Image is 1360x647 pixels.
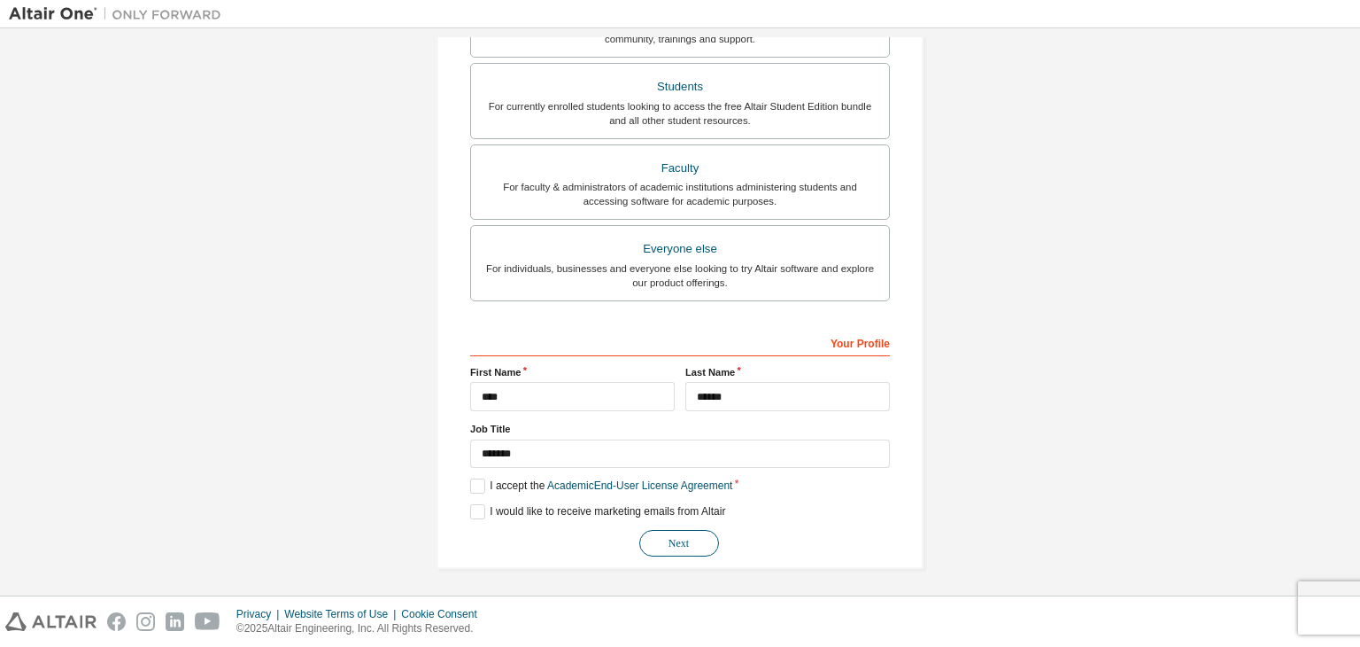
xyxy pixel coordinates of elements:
[482,237,878,261] div: Everyone else
[107,612,126,631] img: facebook.svg
[482,261,878,290] div: For individuals, businesses and everyone else looking to try Altair software and explore our prod...
[685,365,890,379] label: Last Name
[136,612,155,631] img: instagram.svg
[5,612,97,631] img: altair_logo.svg
[639,530,719,557] button: Next
[284,607,401,621] div: Website Terms of Use
[470,479,732,494] label: I accept the
[482,156,878,181] div: Faculty
[482,74,878,99] div: Students
[470,365,675,379] label: First Name
[547,479,732,492] a: Academic End-User License Agreement
[236,607,284,621] div: Privacy
[195,612,220,631] img: youtube.svg
[470,422,890,436] label: Job Title
[9,5,230,23] img: Altair One
[470,328,890,356] div: Your Profile
[401,607,487,621] div: Cookie Consent
[482,99,878,128] div: For currently enrolled students looking to access the free Altair Student Edition bundle and all ...
[482,180,878,208] div: For faculty & administrators of academic institutions administering students and accessing softwa...
[166,612,184,631] img: linkedin.svg
[470,504,725,519] label: I would like to receive marketing emails from Altair
[236,621,488,636] p: © 2025 Altair Engineering, Inc. All Rights Reserved.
